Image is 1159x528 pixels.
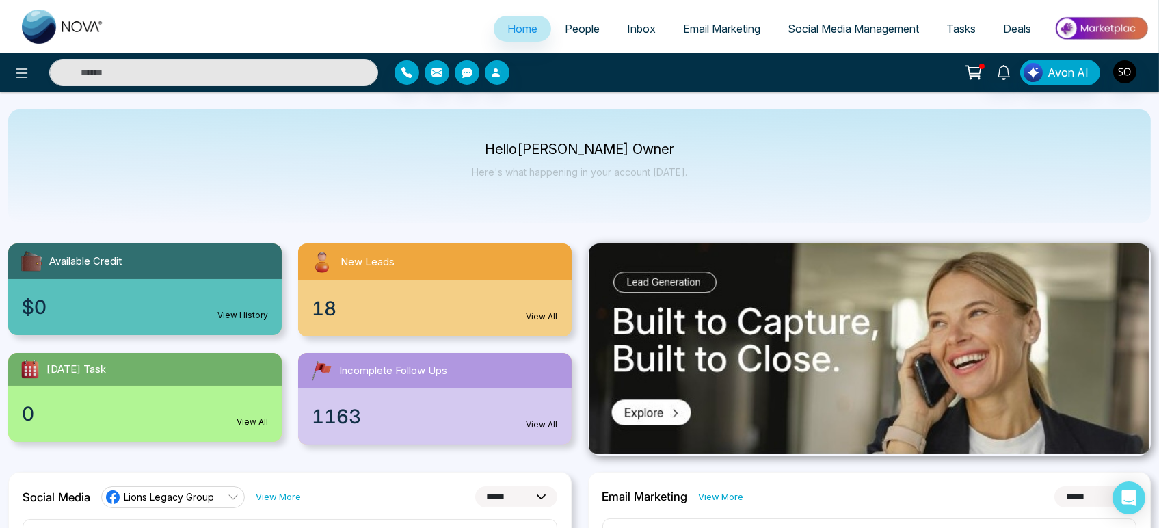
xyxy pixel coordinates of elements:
[290,353,580,445] a: Incomplete Follow Ups1163View All
[1020,60,1100,85] button: Avon AI
[290,243,580,336] a: New Leads18View All
[46,362,106,378] span: [DATE] Task
[527,419,558,431] a: View All
[312,402,361,431] span: 1163
[49,254,122,269] span: Available Credit
[341,254,395,270] span: New Leads
[1113,481,1145,514] div: Open Intercom Messenger
[788,22,919,36] span: Social Media Management
[217,309,268,321] a: View History
[551,16,613,42] a: People
[1003,22,1031,36] span: Deals
[124,490,214,503] span: Lions Legacy Group
[237,416,268,428] a: View All
[933,16,989,42] a: Tasks
[256,490,301,503] a: View More
[989,16,1045,42] a: Deals
[627,22,656,36] span: Inbox
[19,249,44,274] img: availableCredit.svg
[669,16,774,42] a: Email Marketing
[602,490,688,503] h2: Email Marketing
[1024,63,1043,82] img: Lead Flow
[1052,13,1151,44] img: Market-place.gif
[507,22,537,36] span: Home
[472,144,687,155] p: Hello [PERSON_NAME] Owner
[22,293,46,321] span: $0
[774,16,933,42] a: Social Media Management
[527,311,558,323] a: View All
[309,358,334,383] img: followUps.svg
[22,399,34,428] span: 0
[22,10,104,44] img: Nova CRM Logo
[494,16,551,42] a: Home
[472,166,687,178] p: Here's what happening in your account [DATE].
[339,363,447,379] span: Incomplete Follow Ups
[699,490,744,503] a: View More
[312,294,336,323] span: 18
[589,243,1149,454] img: .
[565,22,600,36] span: People
[23,490,90,504] h2: Social Media
[19,358,41,380] img: todayTask.svg
[946,22,976,36] span: Tasks
[1113,60,1136,83] img: User Avatar
[683,22,760,36] span: Email Marketing
[613,16,669,42] a: Inbox
[309,249,335,275] img: newLeads.svg
[1048,64,1089,81] span: Avon AI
